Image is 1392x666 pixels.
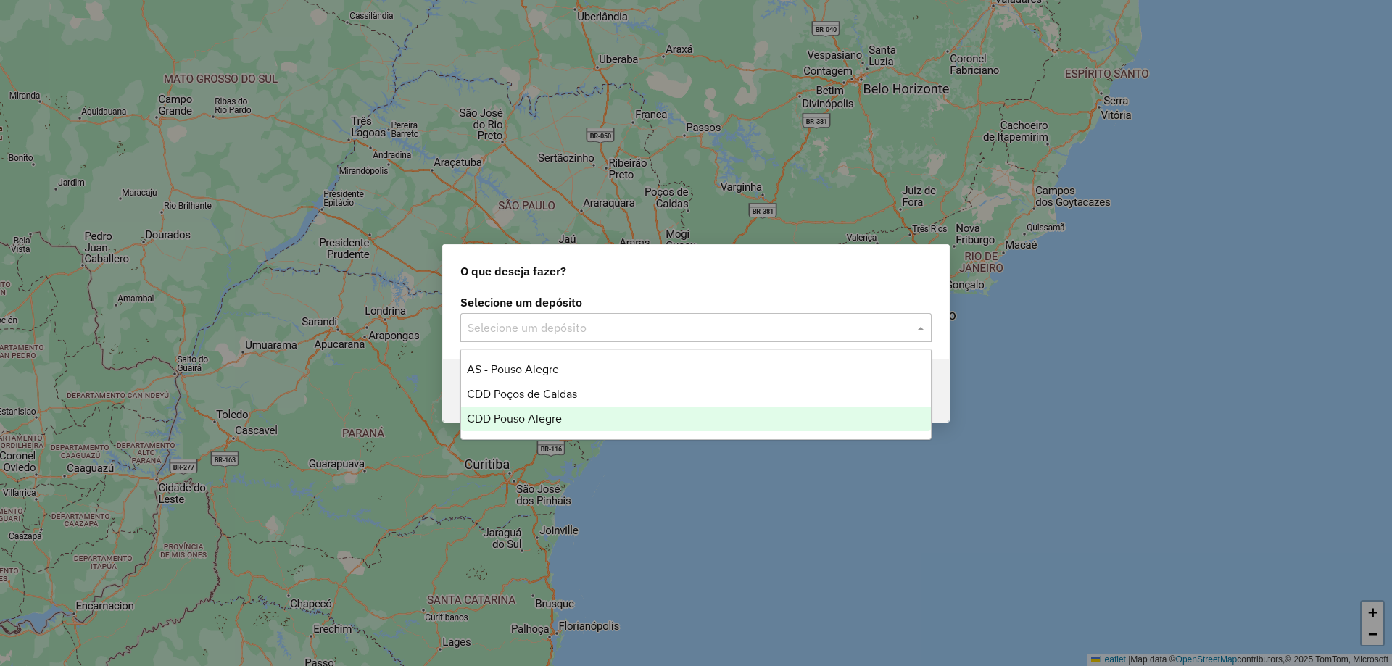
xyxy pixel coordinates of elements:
span: CDD Pouso Alegre [467,412,562,425]
ng-dropdown-panel: Options list [460,349,932,440]
span: CDD Poços de Caldas [467,388,577,400]
label: Selecione um depósito [460,294,932,311]
span: AS - Pouso Alegre [467,363,559,375]
span: O que deseja fazer? [460,262,566,280]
